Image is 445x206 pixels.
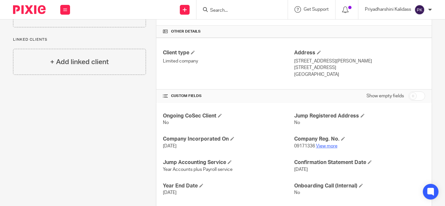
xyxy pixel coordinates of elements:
[294,113,425,119] h4: Jump Registered Address
[414,5,425,15] img: svg%3E
[13,37,146,42] p: Linked clients
[163,136,294,143] h4: Company Incorporated On
[163,113,294,119] h4: Ongoing CoSec Client
[366,93,404,99] label: Show empty fields
[365,6,411,13] p: Priyadharshini Kalidass
[294,136,425,143] h4: Company Reg. No.
[294,167,308,172] span: [DATE]
[171,29,201,34] span: Other details
[294,120,300,125] span: No
[294,183,425,189] h4: Onboarding Call (Internal)
[294,144,315,148] span: 09171336
[163,159,294,166] h4: Jump Accounting Service
[163,49,294,56] h4: Client type
[163,93,294,99] h4: CUSTOM FIELDS
[13,5,46,14] img: Pixie
[209,8,268,14] input: Search
[163,190,177,195] span: [DATE]
[294,64,425,71] p: [STREET_ADDRESS]
[294,71,425,78] p: [GEOGRAPHIC_DATA]
[163,144,177,148] span: [DATE]
[304,7,329,12] span: Get Support
[294,159,425,166] h4: Confirmation Statement Date
[50,57,109,67] h4: + Add linked client
[294,190,300,195] span: No
[163,58,294,64] p: Limited company
[294,49,425,56] h4: Address
[163,183,294,189] h4: Year End Date
[163,167,233,172] span: Year Accounts plus Payroll service
[294,58,425,64] p: [STREET_ADDRESS][PERSON_NAME]
[316,144,337,148] a: View more
[163,120,169,125] span: No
